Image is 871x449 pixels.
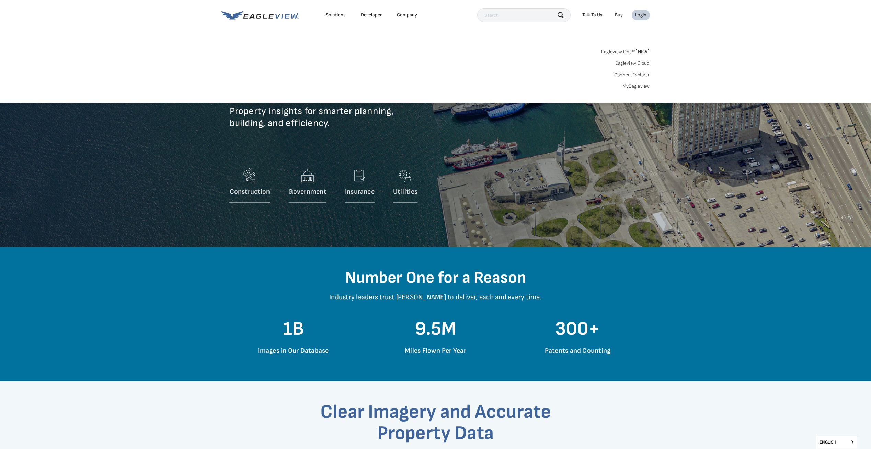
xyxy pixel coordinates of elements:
[635,12,646,18] div: Login
[519,317,637,341] h1: 300+
[361,12,382,18] a: Developer
[477,8,571,22] input: Search
[235,317,352,341] h1: 1B
[235,293,637,312] p: Industry leaders trust [PERSON_NAME] to deliver, each and every time.
[393,165,417,206] a: Utilities
[377,347,494,355] p: Miles Flown Per Year
[235,268,637,288] h2: Number One for a Reason
[393,188,417,196] p: Utilities
[816,436,857,449] span: English
[622,83,650,89] a: MyEagleview
[230,105,477,139] p: Property insights for smarter planning, building, and efficiency.
[615,12,623,18] a: Buy
[230,165,270,206] a: Construction
[377,317,494,341] h1: 9.5M
[615,60,650,66] a: Eagleview Cloud
[635,49,650,55] span: NEW
[235,347,352,355] p: Images in Our Database
[345,165,375,206] a: Insurance
[614,72,650,78] a: ConnectExplorer
[519,347,637,355] p: Patents and Counting
[345,188,375,196] p: Insurance
[230,188,270,196] p: Construction
[582,12,603,18] div: Talk To Us
[288,165,326,206] a: Government
[601,47,650,55] a: Eagleview One™*NEW*
[397,12,417,18] div: Company
[816,436,857,449] aside: Language selected: English
[288,188,326,196] p: Government
[326,12,346,18] div: Solutions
